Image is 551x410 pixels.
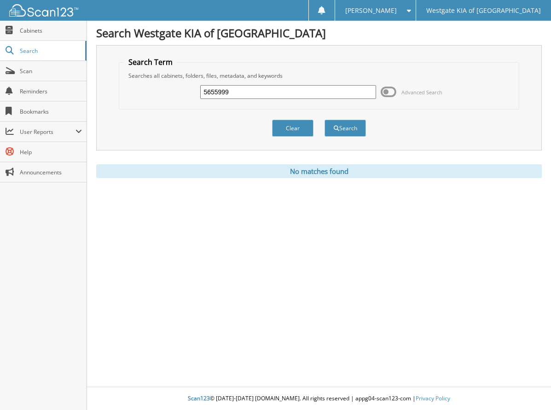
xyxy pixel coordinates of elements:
[345,8,397,13] span: [PERSON_NAME]
[124,72,514,80] div: Searches all cabinets, folders, files, metadata, and keywords
[20,47,81,55] span: Search
[20,87,82,95] span: Reminders
[96,164,542,178] div: No matches found
[20,67,82,75] span: Scan
[20,148,82,156] span: Help
[188,394,210,402] span: Scan123
[87,387,551,410] div: © [DATE]-[DATE] [DOMAIN_NAME]. All rights reserved | appg04-scan123-com |
[401,89,442,96] span: Advanced Search
[20,168,82,176] span: Announcements
[325,120,366,137] button: Search
[9,4,78,17] img: scan123-logo-white.svg
[416,394,450,402] a: Privacy Policy
[124,57,177,67] legend: Search Term
[20,128,75,136] span: User Reports
[96,25,542,40] h1: Search Westgate KIA of [GEOGRAPHIC_DATA]
[426,8,541,13] span: Westgate KIA of [GEOGRAPHIC_DATA]
[272,120,313,137] button: Clear
[20,108,82,115] span: Bookmarks
[20,27,82,35] span: Cabinets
